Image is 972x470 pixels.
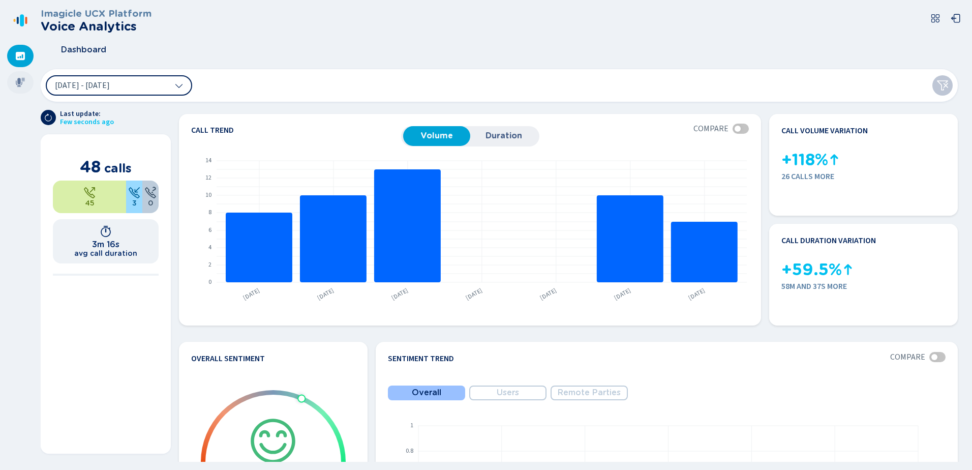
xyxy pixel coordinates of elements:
button: Duration [470,126,537,145]
svg: arrow-clockwise [44,113,52,122]
h4: Call trend [191,126,401,134]
svg: telephone-inbound [128,187,140,199]
button: Overall [388,386,465,400]
div: 0% [142,181,159,213]
text: 4 [208,243,211,252]
button: Users [469,386,546,400]
button: Volume [403,126,470,145]
text: 2 [208,260,211,269]
span: Dashboard [61,45,106,54]
span: Compare [693,124,728,133]
span: calls [104,161,132,175]
span: 0 [148,199,153,207]
span: 3 [132,199,137,207]
text: 0.8 [406,447,413,455]
button: [DATE] - [DATE] [46,75,192,96]
h4: Call duration variation [781,236,876,245]
text: [DATE] [464,286,484,302]
div: 6.25% [126,181,142,213]
text: 12 [205,173,211,182]
svg: unknown-call [144,187,157,199]
div: Dashboard [7,45,34,67]
span: +118% [781,151,828,169]
svg: dashboard-filled [15,51,25,61]
svg: mic-fill [15,77,25,87]
text: [DATE] [613,286,632,302]
span: 45 [85,199,95,207]
svg: kpi-up [842,263,854,276]
svg: kpi-up [828,154,840,166]
span: 48 [80,157,101,177]
span: 58m and 37s more [781,282,946,291]
h2: avg call duration [74,249,137,257]
text: [DATE] [538,286,558,302]
span: Volume [408,131,465,140]
h3: Imagicle UCX Platform [41,8,151,19]
h2: Voice Analytics [41,19,151,34]
span: Users [497,388,519,397]
button: Clear filters [932,75,953,96]
text: [DATE] [241,286,261,302]
span: Duration [475,131,532,140]
span: Few seconds ago [60,118,114,126]
text: [DATE] [316,286,336,302]
h4: Call volume variation [781,126,868,135]
span: Remote Parties [558,388,621,397]
text: 8 [208,208,211,217]
span: [DATE] - [DATE] [55,81,110,90]
svg: chevron-down [175,81,183,90]
svg: timer [100,225,112,238]
text: [DATE] [390,286,410,302]
h1: 3m 16s [92,240,119,249]
span: 26 calls more [781,172,946,181]
span: +59.5% [781,260,842,279]
svg: icon-emoji-smile [249,417,297,465]
h4: Sentiment Trend [388,354,454,363]
div: Recordings [7,71,34,94]
span: Overall [412,388,441,397]
svg: box-arrow-left [951,13,961,23]
text: 14 [205,156,211,165]
text: 6 [208,226,211,234]
span: Last update: [60,110,114,118]
svg: telephone-outbound [83,187,96,199]
div: 93.75% [53,181,126,213]
text: 0 [208,278,211,286]
text: 10 [205,191,211,199]
span: Compare [890,352,925,362]
button: Remote Parties [551,386,628,400]
text: 1 [410,421,413,430]
text: [DATE] [687,286,707,302]
svg: funnel-disabled [936,79,949,92]
h4: Overall Sentiment [191,354,265,363]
